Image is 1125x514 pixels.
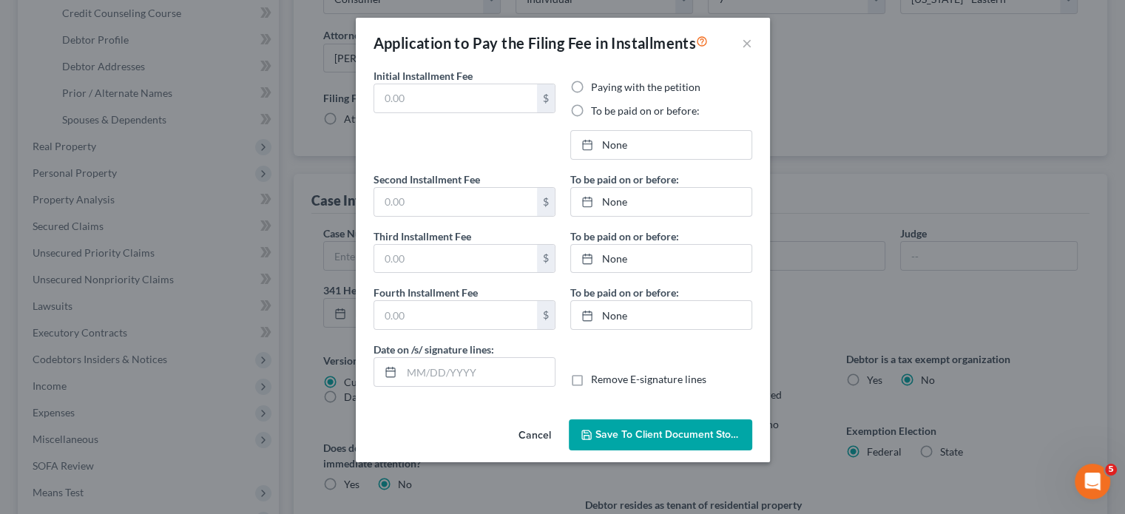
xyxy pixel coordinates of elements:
div: Application to Pay the Filing Fee in Installments [374,33,709,53]
label: To be paid on or before: [570,172,679,187]
div: $ [537,245,555,273]
div: $ [537,84,555,112]
label: To be paid on or before: [570,229,679,244]
label: To be paid on or before: [591,104,700,118]
a: None [571,245,751,273]
input: 0.00 [374,188,537,216]
label: Paying with the petition [591,80,700,95]
div: $ [537,301,555,329]
div: $ [537,188,555,216]
label: Initial Installment Fee [374,68,473,84]
span: 5 [1105,464,1117,476]
label: Remove E-signature lines [591,372,706,387]
input: 0.00 [374,301,537,329]
label: To be paid on or before: [570,285,679,300]
input: 0.00 [374,245,537,273]
span: Save to Client Document Storage [595,428,752,441]
label: Fourth Installment Fee [374,285,478,300]
label: Second Installment Fee [374,172,480,187]
a: None [571,188,751,216]
label: Third Installment Fee [374,229,471,244]
a: None [571,301,751,329]
label: Date on /s/ signature lines: [374,342,494,357]
a: None [571,131,751,159]
input: 0.00 [374,84,537,112]
input: MM/DD/YYYY [402,358,555,386]
button: Cancel [507,421,563,450]
iframe: Intercom live chat [1075,464,1110,499]
button: × [742,34,752,52]
button: Save to Client Document Storage [569,419,752,450]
